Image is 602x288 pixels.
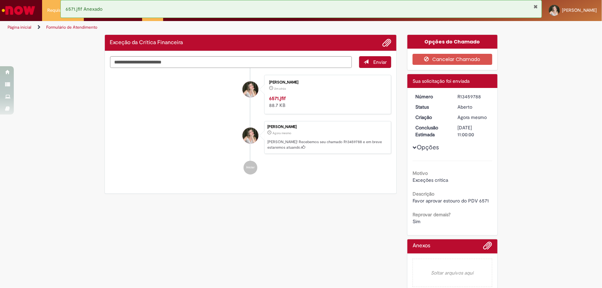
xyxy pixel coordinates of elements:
[413,259,492,287] em: Soltar arquivos aqui
[382,38,391,47] button: Adicionar anexos
[413,177,448,183] span: Exceções crítica
[410,114,453,121] dt: Criação
[483,241,492,254] button: Adicionar anexos
[458,114,490,121] div: 28/08/2025 18:11:34
[410,103,453,110] dt: Status
[110,56,352,68] textarea: Digite sua mensagem aqui...
[413,243,430,249] h2: Anexos
[110,121,392,154] li: Flavia Eduarda Barreto Santanna
[47,7,71,14] span: Requisições
[274,87,286,91] span: 2m atrás
[110,68,392,182] ul: Histórico de tíquete
[413,211,451,218] b: Reprovar demais?
[274,87,286,91] time: 28/08/2025 18:09:43
[413,54,492,65] button: Cancelar Chamado
[410,124,453,138] dt: Conclusão Estimada
[46,24,97,30] a: Formulário de Atendimento
[413,170,428,176] b: Motivo
[413,191,434,197] b: Descrição
[66,6,103,12] span: 6571.jfif Anexado
[373,59,387,65] span: Enviar
[407,35,497,49] div: Opções do Chamado
[534,4,538,9] button: Fechar Notificação
[110,40,183,46] h2: Exceção da Crítica Financeira Histórico de tíquete
[359,56,391,68] button: Enviar
[1,3,36,17] img: ServiceNow
[269,95,286,101] a: 6571.jfif
[243,128,258,143] div: Flavia Eduarda Barreto Santanna
[458,114,487,120] time: 28/08/2025 18:11:34
[562,7,597,13] span: [PERSON_NAME]
[458,93,490,100] div: R13459788
[5,21,396,34] ul: Trilhas de página
[413,198,489,204] span: Favor aprovar estouro do PDV 6571
[413,218,421,225] span: Sim
[273,131,291,135] span: Agora mesmo
[267,125,387,129] div: [PERSON_NAME]
[273,131,291,135] time: 28/08/2025 18:11:34
[410,93,453,100] dt: Número
[458,114,487,120] span: Agora mesmo
[269,95,384,109] div: 88.7 KB
[243,81,258,97] div: Flavia Eduarda Barreto Santanna
[269,80,384,85] div: [PERSON_NAME]
[458,103,490,110] div: Aberto
[413,78,470,84] span: Sua solicitação foi enviada
[8,24,31,30] a: Página inicial
[458,124,490,138] div: [DATE] 11:00:00
[267,139,387,150] p: [PERSON_NAME]! Recebemos seu chamado R13459788 e em breve estaremos atuando.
